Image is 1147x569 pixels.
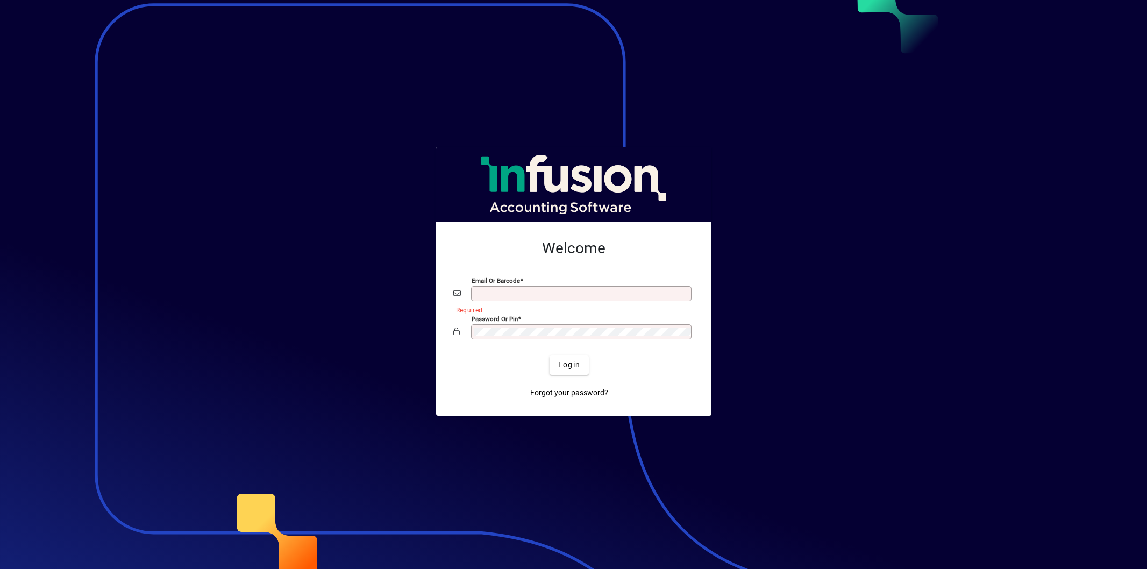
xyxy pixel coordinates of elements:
[472,276,520,284] mat-label: Email or Barcode
[453,239,694,258] h2: Welcome
[550,355,589,375] button: Login
[526,383,612,403] a: Forgot your password?
[472,315,518,322] mat-label: Password or Pin
[558,359,580,371] span: Login
[456,304,686,315] mat-error: Required
[530,387,608,399] span: Forgot your password?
